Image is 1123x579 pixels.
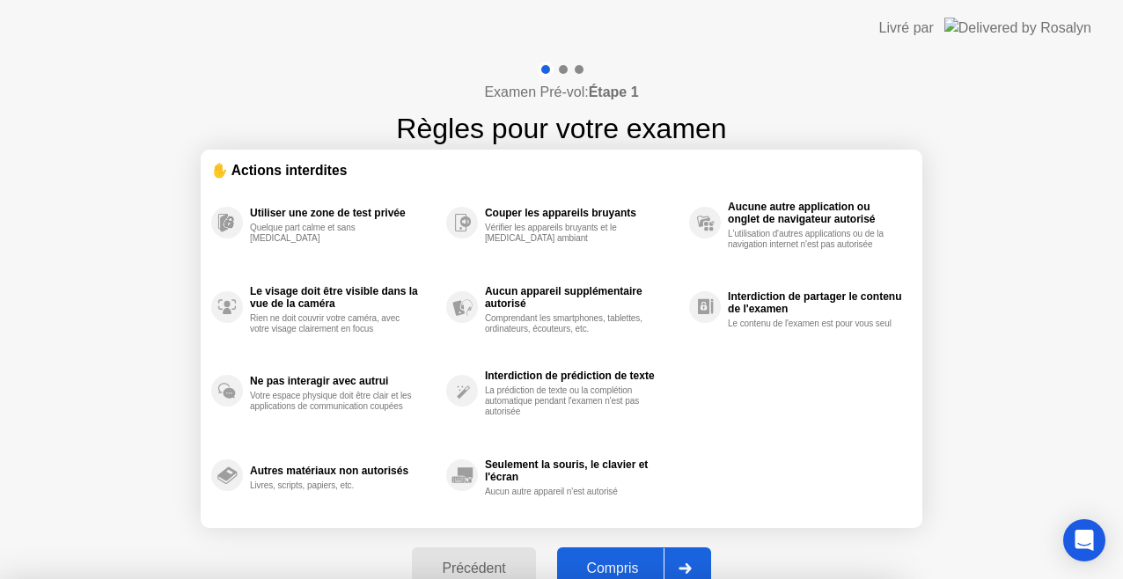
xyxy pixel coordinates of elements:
div: Vérifier les appareils bruyants et le [MEDICAL_DATA] ambiant [485,223,651,244]
div: Aucune autre application ou onglet de navigateur autorisé [728,201,903,225]
img: Delivered by Rosalyn [944,18,1091,38]
div: La prédiction de texte ou la complétion automatique pendant l'examen n'est pas autorisée [485,385,651,417]
div: Votre espace physique doit être clair et les applications de communication coupées [250,391,416,412]
b: Étape 1 [589,84,639,99]
div: Utiliser une zone de test privée [250,207,437,219]
h4: Examen Pré-vol: [484,82,638,103]
div: Livres, scripts, papiers, etc. [250,480,416,491]
div: Seulement la souris, le clavier et l'écran [485,458,680,483]
div: Ne pas interagir avec autrui [250,375,437,387]
div: Interdiction de partager le contenu de l'examen [728,290,903,315]
div: Autres matériaux non autorisés [250,465,437,477]
div: Quelque part calme et sans [MEDICAL_DATA] [250,223,416,244]
div: Couper les appareils bruyants [485,207,680,219]
div: ✋ Actions interdites [211,160,912,180]
div: Compris [562,561,664,576]
div: Livré par [879,18,934,39]
div: Comprendant les smartphones, tablettes, ordinateurs, écouteurs, etc. [485,313,651,334]
div: Le contenu de l'examen est pour vous seul [728,319,894,329]
div: Interdiction de prédiction de texte [485,370,680,382]
div: Open Intercom Messenger [1063,519,1105,561]
div: Rien ne doit couvrir votre caméra, avec votre visage clairement en focus [250,313,416,334]
div: Aucun autre appareil n'est autorisé [485,487,651,497]
div: Précédent [417,561,530,576]
div: Aucun appareil supplémentaire autorisé [485,285,680,310]
h1: Règles pour votre examen [396,107,726,150]
div: Le visage doit être visible dans la vue de la caméra [250,285,437,310]
div: L'utilisation d'autres applications ou de la navigation internet n'est pas autorisée [728,229,894,250]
